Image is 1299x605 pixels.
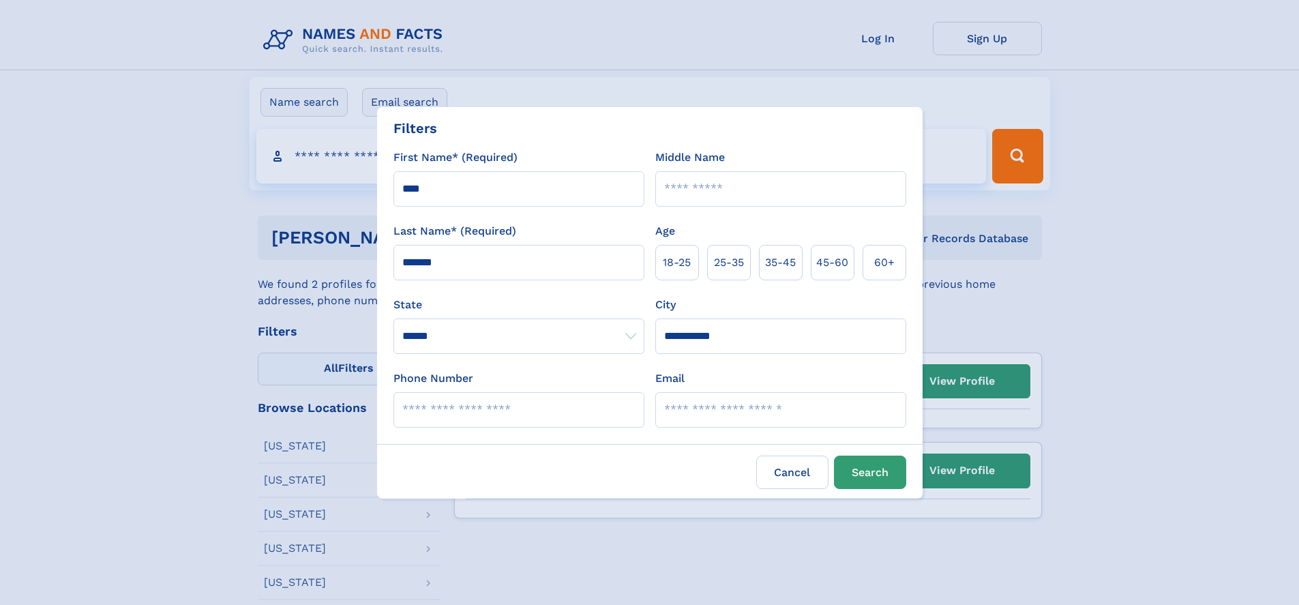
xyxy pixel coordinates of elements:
[655,297,676,313] label: City
[393,149,518,166] label: First Name* (Required)
[655,149,725,166] label: Middle Name
[393,370,473,387] label: Phone Number
[756,456,828,489] label: Cancel
[393,223,516,239] label: Last Name* (Required)
[663,254,691,271] span: 18‑25
[816,254,848,271] span: 45‑60
[393,297,644,313] label: State
[765,254,796,271] span: 35‑45
[874,254,895,271] span: 60+
[714,254,744,271] span: 25‑35
[834,456,906,489] button: Search
[655,370,685,387] label: Email
[393,118,437,138] div: Filters
[655,223,675,239] label: Age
